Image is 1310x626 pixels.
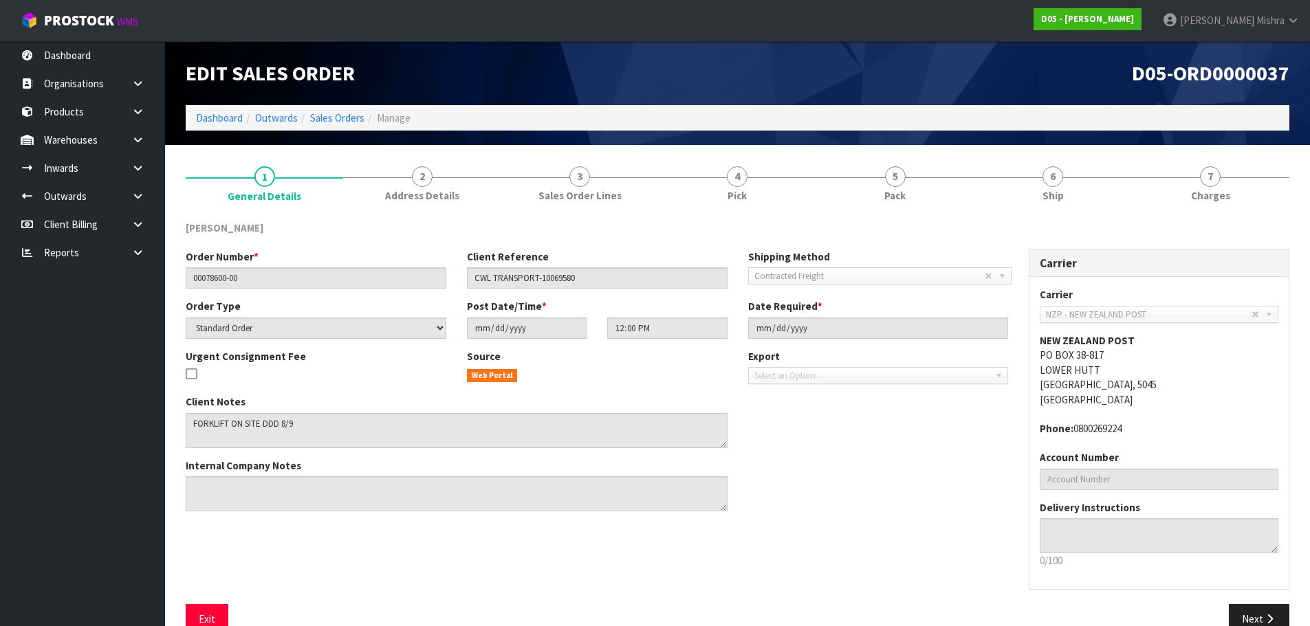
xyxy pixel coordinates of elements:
[885,166,906,187] span: 5
[255,111,298,124] a: Outwards
[1041,13,1134,25] strong: D05 - [PERSON_NAME]
[254,166,275,187] span: 1
[21,12,38,29] img: cube-alt.png
[228,189,301,203] span: General Details
[1191,188,1230,203] span: Charges
[748,299,822,313] label: Date Required
[467,249,549,264] label: Client Reference
[377,111,411,124] span: Manage
[186,60,355,86] span: Edit Sales Order
[186,267,446,289] input: Order Number
[196,111,243,124] a: Dashboard
[1040,333,1278,407] address: PO BOX 38-817 LOWER HUTT [GEOGRAPHIC_DATA], 5045 [GEOGRAPHIC_DATA]
[538,188,622,203] span: Sales Order Lines
[1256,14,1285,27] span: Mishra
[385,188,459,203] span: Address Details
[467,299,547,313] label: Post Date/Time
[1034,8,1142,30] a: D05 - [PERSON_NAME]
[44,12,114,30] span: ProStock
[1200,166,1221,187] span: 7
[884,188,906,203] span: Pack
[728,188,747,203] span: Pick
[1040,287,1073,302] label: Carrier
[186,221,264,234] span: [PERSON_NAME]
[754,368,990,384] span: Select an Option
[1040,500,1140,515] label: Delivery Instructions
[117,15,138,28] small: WMS
[1042,188,1064,203] span: Ship
[1042,166,1063,187] span: 6
[1046,306,1252,323] span: NZP - NEW ZEALAND POST
[186,394,245,409] label: Client Notes
[412,166,433,187] span: 2
[467,349,501,364] label: Source
[748,349,780,364] label: Export
[467,267,728,289] input: Client Reference
[1040,469,1278,490] input: Account Number
[1040,422,1073,435] strong: phone
[748,249,830,264] label: Shipping Method
[1040,553,1278,568] p: 0/100
[186,249,259,264] label: Order Number
[727,166,747,187] span: 4
[1040,257,1278,270] h3: Carrier
[569,166,590,187] span: 3
[1040,334,1135,347] strong: NEW ZEALAND POST
[467,369,518,383] span: Web Portal
[1040,421,1278,436] address: 0800269224
[1180,14,1254,27] span: [PERSON_NAME]
[1040,450,1119,465] label: Account Number
[186,349,306,364] label: Urgent Consignment Fee
[310,111,364,124] a: Sales Orders
[754,268,985,284] span: Contracted Freight
[186,458,301,473] label: Internal Company Notes
[186,299,241,313] label: Order Type
[1132,60,1289,86] span: D05-ORD0000037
